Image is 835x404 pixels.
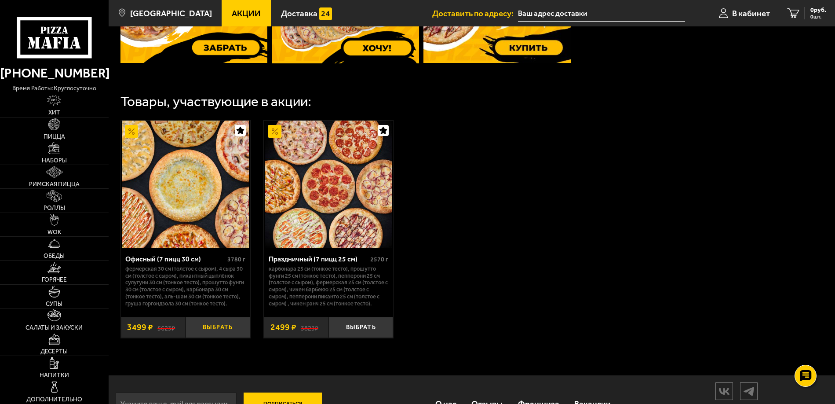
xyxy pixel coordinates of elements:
[44,205,65,211] span: Роллы
[47,229,61,235] span: WOK
[125,255,225,263] div: Офисный (7 пицц 30 см)
[125,125,138,138] img: Акционный
[716,384,733,399] img: vk
[518,5,685,22] input: Ваш адрес доставки
[281,9,317,18] span: Доставка
[157,323,175,332] s: 5623 ₽
[186,317,250,338] button: Выбрать
[42,158,67,164] span: Наборы
[46,301,62,307] span: Супы
[44,134,65,140] span: Пицца
[121,121,250,248] a: АкционныйОфисный (7 пицц 30 см)
[732,9,770,18] span: В кабинет
[270,322,296,332] span: 2499 ₽
[40,372,69,378] span: Напитки
[48,110,60,116] span: Хит
[232,9,261,18] span: Акции
[740,384,757,399] img: tg
[122,121,249,248] img: Офисный (7 пицц 30 см)
[44,253,65,259] span: Обеды
[127,322,153,332] span: 3499 ₽
[42,277,67,283] span: Горячее
[130,9,212,18] span: [GEOGRAPHIC_DATA]
[26,325,83,331] span: Салаты и закуски
[810,14,826,19] span: 0 шт.
[265,121,392,248] img: Праздничный (7 пицц 25 см)
[125,265,245,307] p: Фермерская 30 см (толстое с сыром), 4 сыра 30 см (толстое с сыром), Пикантный цыплёнок сулугуни 3...
[269,265,388,307] p: Карбонара 25 см (тонкое тесто), Прошутто Фунги 25 см (тонкое тесто), Пепперони 25 см (толстое с с...
[227,256,245,263] span: 3780 г
[264,121,393,248] a: АкционныйПраздничный (7 пицц 25 см)
[370,256,388,263] span: 2570 г
[328,317,393,338] button: Выбрать
[120,95,311,109] div: Товары, участвующие в акции:
[810,7,826,13] span: 0 руб.
[268,125,281,138] img: Акционный
[29,181,80,187] span: Римская пицца
[26,397,82,403] span: Дополнительно
[319,7,332,21] img: 15daf4d41897b9f0e9f617042186c801.svg
[301,323,318,332] s: 3823 ₽
[40,349,68,355] span: Десерты
[432,9,518,18] span: Доставить по адресу:
[269,255,368,263] div: Праздничный (7 пицц 25 см)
